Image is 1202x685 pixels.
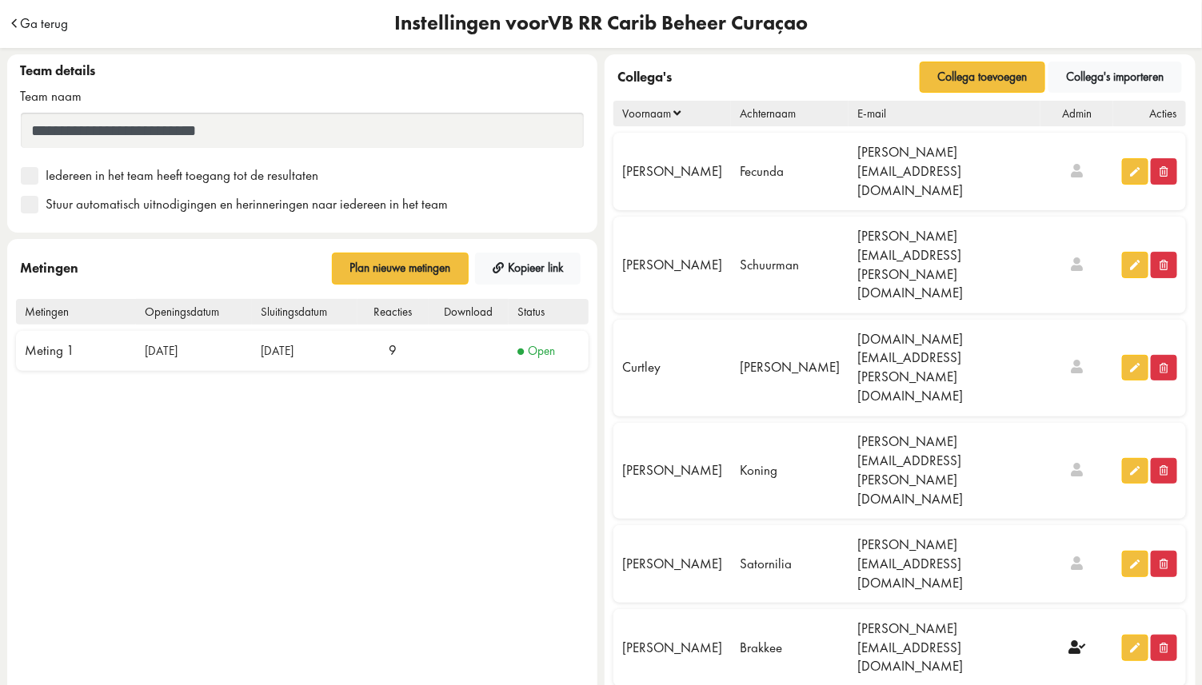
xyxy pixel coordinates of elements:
img: trash.svg [1160,166,1168,177]
button: Collega's importeren [1048,62,1182,94]
div: Collega's [618,68,673,87]
span: [PERSON_NAME] [740,358,840,376]
span: 9 [389,341,397,359]
span: [PERSON_NAME] [622,162,722,180]
span: [DATE] [145,343,178,359]
span: [DATE] [261,343,294,359]
div: Team details [21,62,585,81]
th: Metingen [16,299,136,325]
img: trash.svg [1160,260,1168,270]
div: Admin [1062,104,1092,123]
span: [PERSON_NAME][EMAIL_ADDRESS][PERSON_NAME][DOMAIN_NAME] [857,227,963,301]
span: [PERSON_NAME] [622,555,722,572]
img: pen.svg [1130,260,1140,269]
th: Reacties [357,299,428,325]
th: Acties [1113,101,1186,126]
img: pen.svg [1130,363,1140,372]
th: Status [509,299,589,325]
div: Voornaam [622,104,671,123]
span: Open [528,343,555,359]
span: Instellingen voor [394,10,808,36]
div: Achternaam [740,104,796,123]
span: [PERSON_NAME] [622,256,722,273]
img: trash.svg [1160,559,1168,569]
span: [PERSON_NAME] [622,639,722,656]
span: [PERSON_NAME] [622,461,722,479]
img: pen.svg [1130,643,1140,652]
span: Curtley [622,358,661,376]
span: [PERSON_NAME][EMAIL_ADDRESS][DOMAIN_NAME] [857,619,963,675]
img: trash.svg [1160,465,1168,476]
span: [DOMAIN_NAME][EMAIL_ADDRESS][PERSON_NAME][DOMAIN_NAME] [857,330,963,404]
label: Stuur automatisch uitnodigingen en herinneringen naar iedereen in het team [21,195,585,214]
button: Kopieer link [475,253,581,285]
th: Sluitingsdatum [252,299,357,325]
img: pen.svg [1130,167,1140,177]
span: [PERSON_NAME][EMAIL_ADDRESS][DOMAIN_NAME] [857,536,963,591]
th: Openingsdatum [136,299,252,325]
img: trash.svg [1160,643,1168,653]
span: [PERSON_NAME][EMAIL_ADDRESS][DOMAIN_NAME] [857,143,963,199]
a: Ga terug [20,17,68,30]
div: E-mail [857,104,886,123]
th: Download [429,299,509,325]
span: [PERSON_NAME][EMAIL_ADDRESS][PERSON_NAME][DOMAIN_NAME] [857,432,963,507]
button: Collega toevoegen [920,62,1045,94]
span: Brakkee [740,639,782,656]
img: trash.svg [1160,363,1168,373]
img: pen.svg [1130,560,1140,569]
label: Team naam [21,87,82,106]
button: Plan nieuwe metingen [332,253,469,285]
span: Koning [740,461,777,479]
span: Fecunda [740,162,784,180]
img: pen.svg [1130,466,1140,476]
span: VB RR Carib Beheer Curaçao [548,10,808,36]
span: Schuurman [740,256,799,273]
span: Satornilia [740,555,792,572]
label: Iedereen in het team heeft toegang tot de resultaten [21,166,585,185]
div: Meting 1 [25,341,74,360]
div: Metingen [21,259,79,278]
